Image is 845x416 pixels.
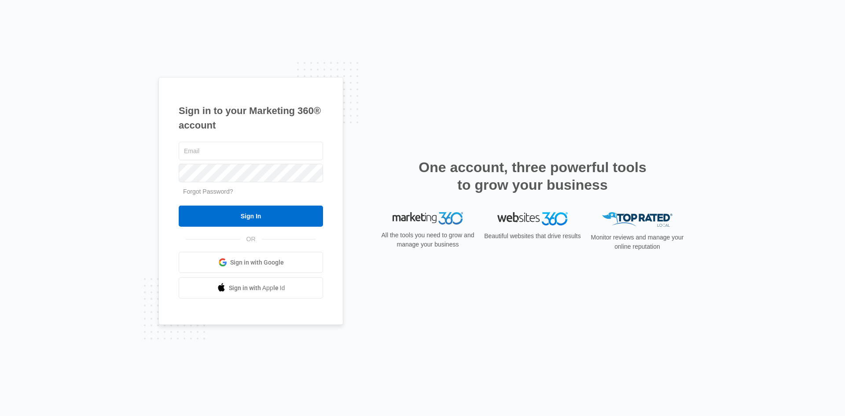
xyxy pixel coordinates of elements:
[229,283,285,293] span: Sign in with Apple Id
[179,252,323,273] a: Sign in with Google
[240,235,262,244] span: OR
[179,277,323,298] a: Sign in with Apple Id
[416,158,649,194] h2: One account, three powerful tools to grow your business
[179,142,323,160] input: Email
[378,231,477,249] p: All the tools you need to grow and manage your business
[179,103,323,133] h1: Sign in to your Marketing 360® account
[588,233,687,251] p: Monitor reviews and manage your online reputation
[497,212,568,225] img: Websites 360
[483,232,582,241] p: Beautiful websites that drive results
[183,188,233,195] a: Forgot Password?
[179,206,323,227] input: Sign In
[602,212,672,227] img: Top Rated Local
[393,212,463,225] img: Marketing 360
[230,258,284,267] span: Sign in with Google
